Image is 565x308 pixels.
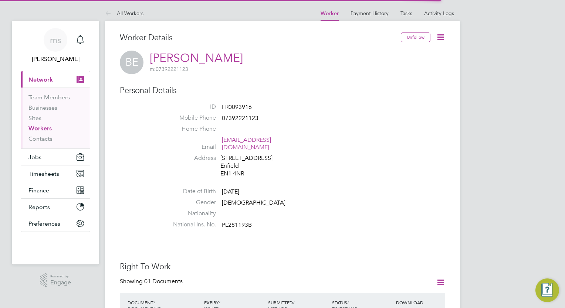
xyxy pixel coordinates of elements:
a: Workers [28,125,52,132]
a: Tasks [400,10,412,17]
a: [EMAIL_ADDRESS][DOMAIN_NAME] [222,136,271,151]
button: Preferences [21,215,90,232]
span: / [293,300,294,305]
button: Timesheets [21,165,90,182]
span: Network [28,76,53,83]
div: [STREET_ADDRESS] Enfield EN1 4NR [220,154,291,177]
span: Finance [28,187,49,194]
span: 07392221123 [222,114,258,122]
button: Network [21,71,90,88]
span: Engage [50,280,71,286]
label: Email [164,143,216,151]
a: Powered byEngage [40,273,71,287]
h3: Worker Details [120,32,401,43]
span: Jobs [28,154,41,161]
div: Showing [120,278,184,285]
a: ms[PERSON_NAME] [21,28,90,64]
a: Worker [321,10,339,17]
a: Payment History [351,10,389,17]
label: ID [164,103,216,111]
a: Contacts [28,135,53,142]
button: Finance [21,182,90,198]
span: 01 Documents [144,278,183,285]
span: BE [120,51,143,74]
img: berryrecruitment-logo-retina.png [34,239,77,251]
span: michelle suchley [21,55,90,64]
h3: Personal Details [120,85,445,96]
span: / [347,300,349,305]
span: PL281193B [222,221,252,229]
span: [DEMOGRAPHIC_DATA] [222,199,285,206]
button: Unfollow [401,32,430,42]
span: FR0093916 [222,103,252,111]
a: Go to home page [21,239,90,251]
label: Address [164,154,216,162]
span: 07392221123 [150,66,188,72]
label: Home Phone [164,125,216,133]
label: Mobile Phone [164,114,216,122]
span: Powered by [50,273,71,280]
span: Reports [28,203,50,211]
nav: Main navigation [12,21,99,264]
label: Gender [164,199,216,206]
a: Sites [28,114,41,122]
span: [DATE] [222,188,239,196]
div: Network [21,88,90,148]
a: All Workers [105,10,143,17]
button: Reports [21,199,90,215]
h3: Right To Work [120,261,445,272]
span: ms [50,35,61,45]
a: Businesses [28,104,57,111]
button: Engage Resource Center [535,278,559,302]
label: Date of Birth [164,188,216,195]
span: / [219,300,220,305]
label: Nationality [164,210,216,218]
span: Preferences [28,220,60,227]
span: / [153,300,155,305]
span: Timesheets [28,170,59,177]
a: [PERSON_NAME] [150,51,243,65]
button: Jobs [21,149,90,165]
a: Team Members [28,94,70,101]
span: m: [150,66,156,72]
label: National Ins. No. [164,221,216,229]
a: Activity Logs [424,10,454,17]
